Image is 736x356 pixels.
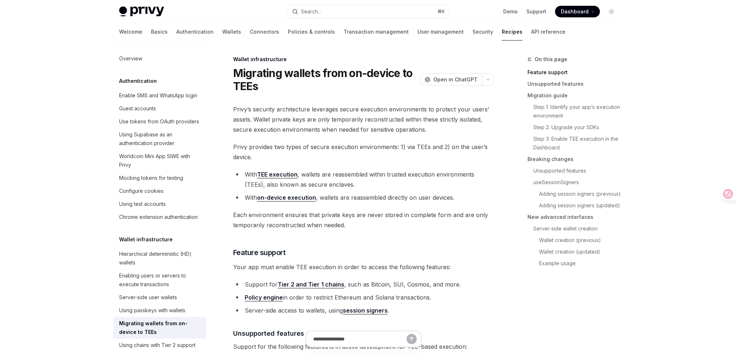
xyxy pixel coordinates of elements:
a: Chrome extension authentication [113,211,206,224]
a: Server-side user wallets [113,291,206,304]
a: Transaction management [344,23,409,41]
a: TEE execution [257,171,298,178]
span: ⌘ K [437,9,445,14]
li: With , wallets are reassembled within trusted execution environments (TEEs), also known as secure... [233,169,494,190]
a: Using test accounts [113,198,206,211]
span: Dashboard [561,8,589,15]
div: Search... [301,7,321,16]
button: Open in ChatGPT [420,73,482,86]
div: Guest accounts [119,104,156,113]
a: Wallets [222,23,241,41]
a: Wallet creation (updated) [539,246,623,258]
span: Feature support [233,247,286,258]
a: Support [526,8,546,15]
a: Unsupported features [533,165,623,177]
img: light logo [119,7,164,17]
span: Each environment ensures that private keys are never stored in complete form and are only tempora... [233,210,494,230]
a: Using passkeys with wallets [113,304,206,317]
div: Enable SMS and WhatsApp login [119,91,197,100]
a: Step 1: Identify your app’s execution environment [533,101,623,122]
h5: Wallet infrastructure [119,235,173,244]
div: Using chains with Tier 2 support [119,341,195,349]
a: API reference [531,23,565,41]
h1: Migrating wallets from on-device to TEEs [233,67,417,93]
a: Hierarchical deterministic (HD) wallets [113,247,206,269]
li: Support for , such as Bitcoin, SUI, Cosmos, and more. [233,279,494,289]
button: Send message [407,334,417,344]
a: session signers [343,307,388,314]
a: useSessionSigners [533,177,623,188]
a: Enabling users or servers to execute transactions [113,269,206,291]
span: Open in ChatGPT [433,76,478,83]
a: Connectors [250,23,279,41]
div: Migrating wallets from on-device to TEEs [119,319,202,336]
div: Configure cookies [119,187,164,195]
a: Migrating wallets from on-device to TEEs [113,317,206,339]
div: Hierarchical deterministic (HD) wallets [119,250,202,267]
div: Chrome extension authentication [119,213,198,221]
div: Server-side user wallets [119,293,177,302]
a: Wallet creation (previous) [539,234,623,246]
span: Your app must enable TEE execution in order to access the following features: [233,262,494,272]
span: On this page [535,55,567,64]
a: Worldcoin Mini App SIWE with Privy [113,150,206,171]
a: Migration guide [527,90,623,101]
a: Demo [503,8,518,15]
div: Worldcoin Mini App SIWE with Privy [119,152,202,169]
a: Welcome [119,23,142,41]
a: Guest accounts [113,102,206,115]
li: With , wallets are reassembled directly on user devices. [233,192,494,203]
a: Basics [151,23,168,41]
a: Server-side wallet creation [533,223,623,234]
div: Mocking tokens for testing [119,174,183,182]
a: New advanced interfaces [527,211,623,223]
div: Enabling users or servers to execute transactions [119,271,202,289]
a: Adding session signers (updated) [539,200,623,211]
a: Using chains with Tier 2 support [113,339,206,352]
a: Security [472,23,493,41]
a: Adding session signers (previous) [539,188,623,200]
a: Unsupported features [527,78,623,90]
a: Tier 2 and Tier 1 chains [278,281,344,288]
a: Step 3: Enable TEE execution in the Dashboard [533,133,623,153]
span: Privy’s security architecture leverages secure execution environments to protect your users’ asse... [233,104,494,135]
a: Breaking changes [527,153,623,165]
div: Wallet infrastructure [233,56,494,63]
a: Configure cookies [113,185,206,198]
a: Use tokens from OAuth providers [113,115,206,128]
div: Use tokens from OAuth providers [119,117,199,126]
div: Using Supabase as an authentication provider [119,130,202,148]
a: on-device execution [257,194,316,202]
span: Privy provides two types of secure execution environments: 1) via TEEs and 2) on the user’s device. [233,142,494,162]
a: Mocking tokens for testing [113,171,206,185]
div: Overview [119,54,142,63]
a: User management [417,23,464,41]
h5: Authentication [119,77,157,85]
button: Toggle dark mode [606,6,617,17]
a: Using Supabase as an authentication provider [113,128,206,150]
a: Authentication [176,23,214,41]
a: Policies & controls [288,23,335,41]
span: Unsupported features [233,329,304,338]
a: Overview [113,52,206,65]
a: Recipes [502,23,522,41]
a: Feature support [527,67,623,78]
a: Enable SMS and WhatsApp login [113,89,206,102]
div: Using test accounts [119,200,166,208]
li: Server-side access to wallets, using . [233,305,494,315]
a: Step 2: Upgrade your SDKs [533,122,623,133]
a: Example usage [539,258,623,269]
button: Search...⌘K [287,5,449,18]
li: in order to restrict Ethereum and Solana transactions. [233,292,494,302]
a: Policy engine [245,294,283,301]
a: Dashboard [555,6,600,17]
div: Using passkeys with wallets [119,306,185,315]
